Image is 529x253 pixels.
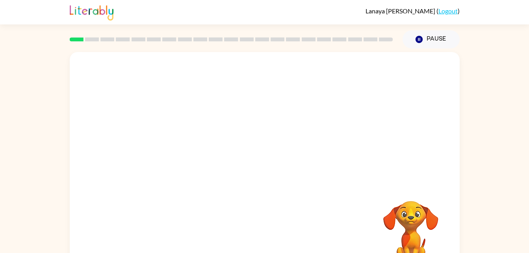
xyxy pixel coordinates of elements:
[366,7,460,15] div: ( )
[366,7,436,15] span: Lanaya [PERSON_NAME]
[403,30,460,48] button: Pause
[438,7,458,15] a: Logout
[70,3,113,20] img: Literably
